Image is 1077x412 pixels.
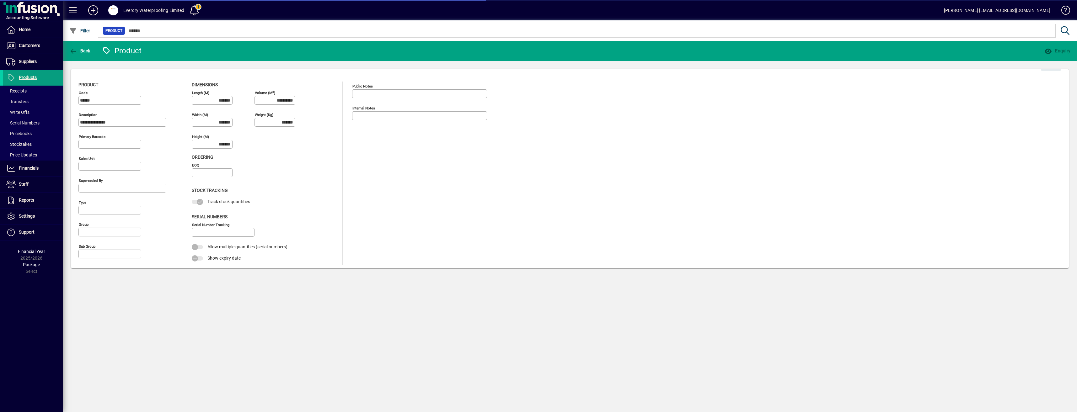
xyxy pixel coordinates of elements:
mat-label: Type [79,200,86,205]
app-page-header-button: Back [63,45,97,56]
span: Serial Numbers [6,120,40,125]
a: Support [3,224,63,240]
a: Reports [3,193,63,208]
div: [PERSON_NAME] [EMAIL_ADDRESS][DOMAIN_NAME] [944,5,1050,15]
mat-label: Width (m) [192,113,208,117]
span: Price Updates [6,152,37,157]
span: Show expiry date [207,256,241,261]
sup: 3 [272,90,274,93]
a: Pricebooks [3,128,63,139]
span: Settings [19,214,35,219]
mat-label: Length (m) [192,91,209,95]
span: Pricebooks [6,131,32,136]
span: Product [105,28,122,34]
mat-label: Serial Number tracking [192,222,229,227]
mat-label: Public Notes [352,84,373,88]
span: Package [23,262,40,267]
span: Transfers [6,99,29,104]
span: Track stock quantities [207,199,250,204]
span: Allow multiple quantities (serial numbers) [207,244,287,249]
mat-label: EOQ [192,163,199,167]
span: Reports [19,198,34,203]
span: Product [78,82,98,87]
span: Dimensions [192,82,218,87]
div: Everdry Waterproofing Limited [123,5,184,15]
span: Stock Tracking [192,188,228,193]
span: Customers [19,43,40,48]
span: Back [69,48,90,53]
a: Home [3,22,63,38]
mat-label: Superseded by [79,178,103,183]
button: Add [83,5,103,16]
a: Serial Numbers [3,118,63,128]
span: Staff [19,182,29,187]
mat-label: Weight (Kg) [255,113,273,117]
span: Support [19,230,35,235]
a: Transfers [3,96,63,107]
span: Ordering [192,155,213,160]
span: Financial Year [18,249,45,254]
button: Filter [68,25,92,36]
a: Receipts [3,86,63,96]
span: Filter [69,28,90,33]
button: Profile [103,5,123,16]
span: Products [19,75,37,80]
span: Suppliers [19,59,37,64]
a: Financials [3,161,63,176]
div: Product [102,46,142,56]
mat-label: Description [79,113,97,117]
a: Staff [3,177,63,192]
a: Customers [3,38,63,54]
button: Back [68,45,92,56]
mat-label: Group [79,222,88,227]
mat-label: Height (m) [192,135,209,139]
span: Serial Numbers [192,214,228,219]
a: Write Offs [3,107,63,118]
mat-label: Primary barcode [79,135,105,139]
span: Financials [19,166,39,171]
a: Stocktakes [3,139,63,150]
a: Price Updates [3,150,63,160]
button: Edit [1041,60,1061,71]
a: Suppliers [3,54,63,70]
span: Stocktakes [6,142,32,147]
mat-label: Internal Notes [352,106,375,110]
mat-label: Code [79,91,88,95]
mat-label: Volume (m ) [255,91,275,95]
mat-label: Sales unit [79,156,95,161]
a: Settings [3,209,63,224]
a: Knowledge Base [1057,1,1069,22]
span: Home [19,27,30,32]
span: Receipts [6,88,27,93]
span: Write Offs [6,110,29,115]
mat-label: Sub group [79,244,95,249]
